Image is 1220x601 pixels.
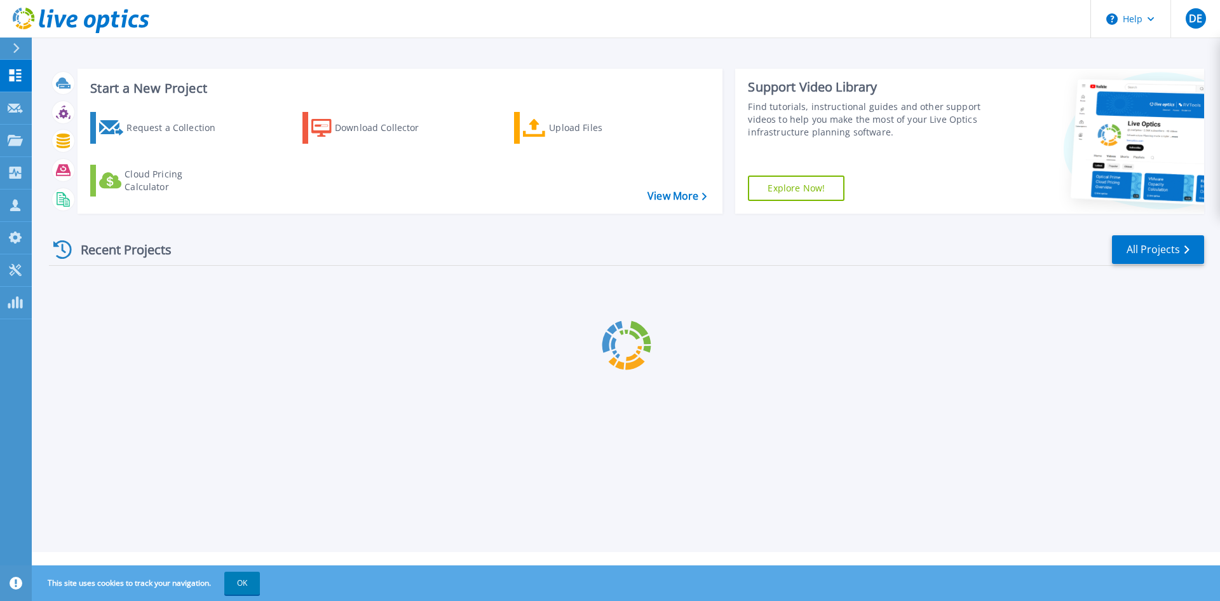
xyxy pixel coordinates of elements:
a: Upload Files [514,112,656,144]
div: Request a Collection [126,115,228,141]
a: Download Collector [302,112,444,144]
span: DE [1189,13,1202,24]
div: Cloud Pricing Calculator [125,168,226,193]
h3: Start a New Project [90,81,707,95]
a: Explore Now! [748,176,844,201]
a: Cloud Pricing Calculator [90,165,232,197]
div: Upload Files [549,115,651,141]
div: Download Collector [335,115,437,141]
div: Support Video Library [748,79,987,95]
a: View More [647,190,707,202]
a: Request a Collection [90,112,232,144]
a: All Projects [1112,235,1204,264]
div: Find tutorials, instructional guides and other support videos to help you make the most of your L... [748,100,987,139]
div: Recent Projects [49,234,189,265]
button: OK [224,572,260,595]
span: This site uses cookies to track your navigation. [35,572,260,595]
